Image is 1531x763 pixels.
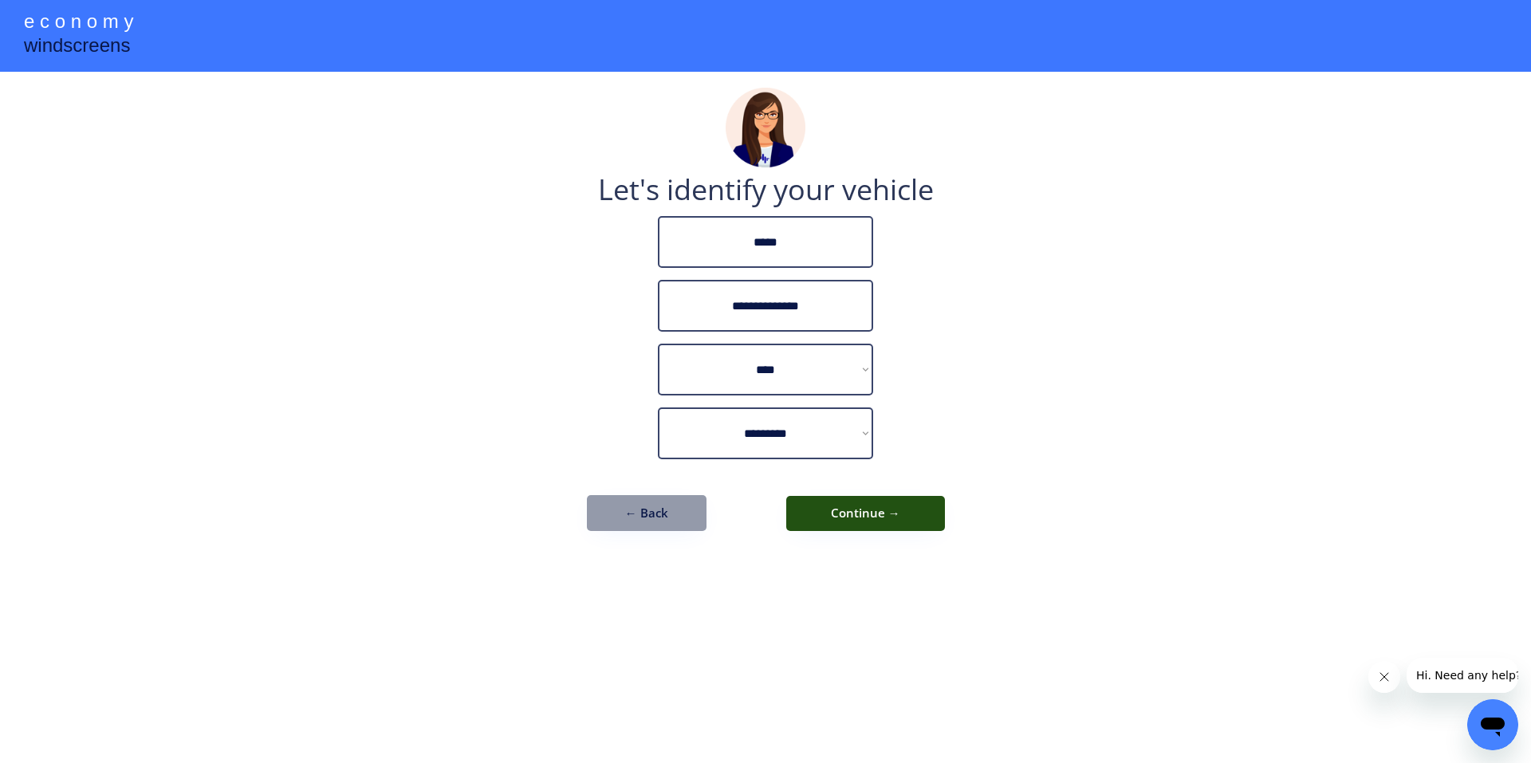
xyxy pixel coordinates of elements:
[786,496,945,531] button: Continue →
[726,88,805,167] img: madeline.png
[598,175,934,204] div: Let's identify your vehicle
[587,495,706,531] button: ← Back
[24,8,133,38] div: e c o n o m y
[10,11,115,24] span: Hi. Need any help?
[1407,658,1518,693] iframe: Message from company
[24,32,130,63] div: windscreens
[1467,699,1518,750] iframe: Button to launch messaging window
[1368,661,1400,693] iframe: Close message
